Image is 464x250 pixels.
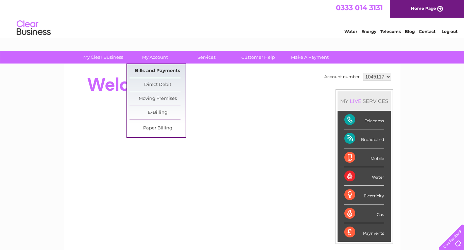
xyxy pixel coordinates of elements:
[344,204,384,223] div: Gas
[75,51,131,64] a: My Clear Business
[380,29,401,34] a: Telecoms
[127,51,183,64] a: My Account
[344,186,384,204] div: Electricity
[344,111,384,129] div: Telecoms
[130,106,186,120] a: E-Billing
[361,29,376,34] a: Energy
[344,167,384,186] div: Water
[405,29,415,34] a: Blog
[338,91,391,111] div: MY SERVICES
[130,92,186,106] a: Moving Premises
[130,78,186,92] a: Direct Debit
[344,129,384,148] div: Broadband
[282,51,338,64] a: Make A Payment
[419,29,435,34] a: Contact
[16,18,51,38] img: logo.png
[178,51,235,64] a: Services
[344,148,384,167] div: Mobile
[348,98,363,104] div: LIVE
[336,3,383,12] a: 0333 014 3131
[323,71,361,83] td: Account number
[130,64,186,78] a: Bills and Payments
[230,51,286,64] a: Customer Help
[442,29,458,34] a: Log out
[344,29,357,34] a: Water
[344,223,384,242] div: Payments
[72,4,393,33] div: Clear Business is a trading name of Verastar Limited (registered in [GEOGRAPHIC_DATA] No. 3667643...
[130,122,186,135] a: Paper Billing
